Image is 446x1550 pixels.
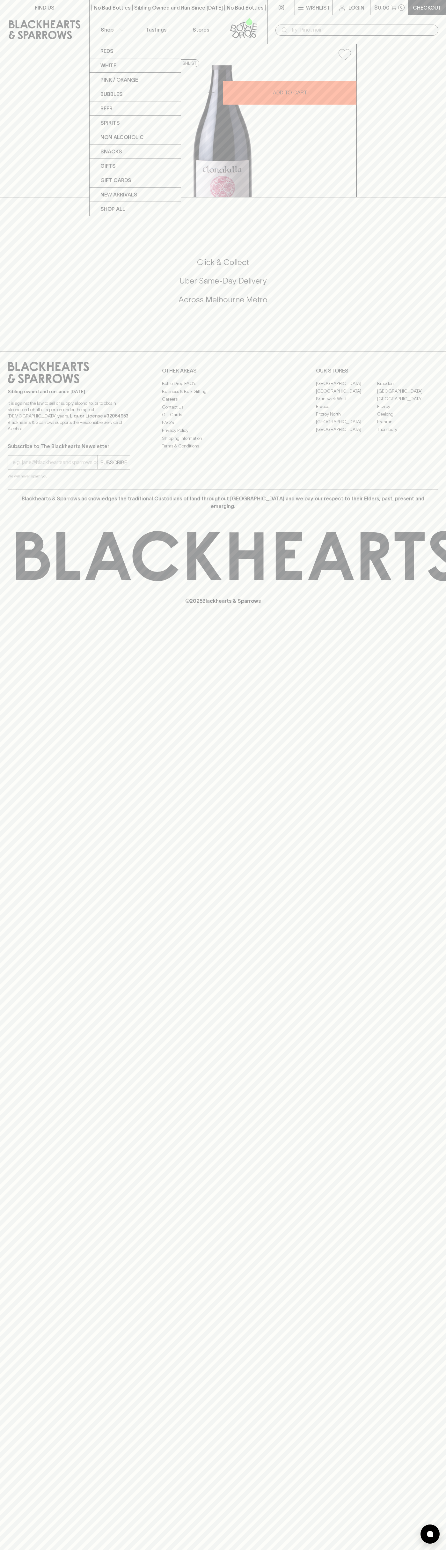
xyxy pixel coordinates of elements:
[90,202,181,216] a: SHOP ALL
[100,162,116,170] p: Gifts
[100,191,137,198] p: New Arrivals
[90,87,181,101] a: Bubbles
[100,105,113,112] p: Beer
[90,44,181,58] a: Reds
[90,73,181,87] a: Pink / Orange
[100,119,120,127] p: Spirits
[90,159,181,173] a: Gifts
[90,101,181,116] a: Beer
[90,188,181,202] a: New Arrivals
[100,62,116,69] p: White
[100,176,131,184] p: Gift Cards
[100,205,125,213] p: SHOP ALL
[90,130,181,144] a: Non Alcoholic
[100,47,113,55] p: Reds
[90,173,181,188] a: Gift Cards
[100,133,144,141] p: Non Alcoholic
[90,58,181,73] a: White
[427,1531,433,1537] img: bubble-icon
[90,116,181,130] a: Spirits
[100,76,138,84] p: Pink / Orange
[90,144,181,159] a: Snacks
[100,148,122,155] p: Snacks
[100,90,123,98] p: Bubbles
